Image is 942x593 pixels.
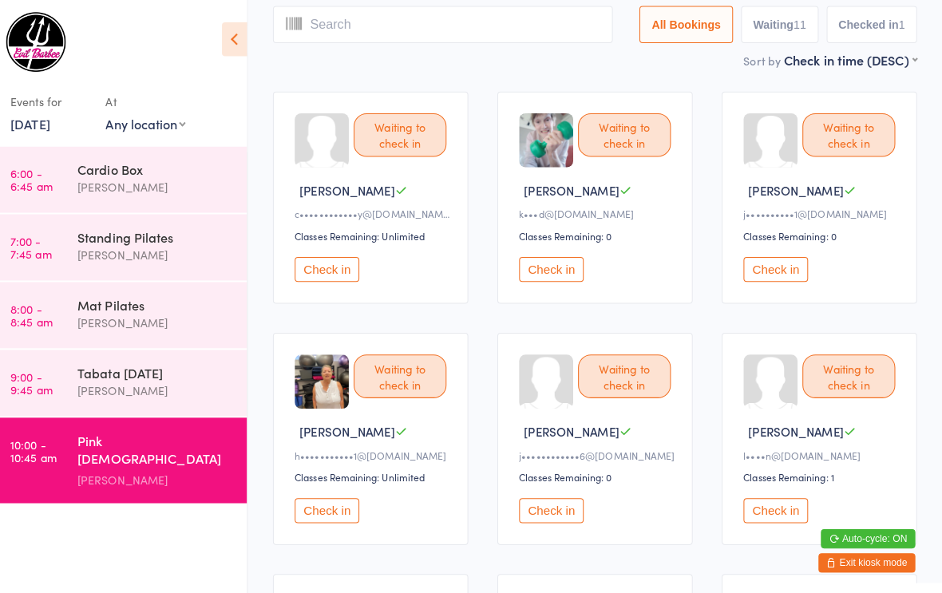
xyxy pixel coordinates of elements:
div: At [115,88,194,114]
a: 8:00 -8:45 amMat Pilates[PERSON_NAME] [5,279,255,345]
div: k•••d@[DOMAIN_NAME] [524,205,679,219]
button: Auto-cycle: ON [822,524,916,543]
div: Waiting to check in [360,351,452,394]
div: Standing Pilates [87,226,241,243]
label: Sort by [746,53,782,69]
span: [PERSON_NAME] [307,180,401,197]
time: 7:00 - 7:45 am [21,232,61,258]
a: 7:00 -7:45 amStanding Pilates[PERSON_NAME] [5,212,255,278]
time: 8:00 - 8:45 am [21,299,62,325]
div: Tabata [DATE] [87,360,241,378]
div: j••••••••••••6@[DOMAIN_NAME] [524,444,679,457]
button: Check in [746,255,809,279]
div: Waiting to check in [360,113,452,156]
div: Waiting to check in [582,351,674,394]
div: Classes Remaining: Unlimited [302,227,457,240]
img: Evil Barbee Personal Training [16,12,76,72]
time: 9:00 - 9:45 am [21,366,62,392]
span: [PERSON_NAME] [528,180,623,197]
div: Pink [DEMOGRAPHIC_DATA] Strength [87,427,241,466]
div: Mat Pilates [87,293,241,310]
a: [DATE] [21,114,60,132]
div: Any location [115,114,194,132]
button: Check in [302,255,366,279]
button: Check in [524,493,588,518]
a: 9:00 -9:45 amTabata [DATE][PERSON_NAME] [5,346,255,412]
img: image1674601175.png [302,351,355,405]
div: Cardio Box [87,159,241,176]
div: h•••••••••••1@[DOMAIN_NAME] [302,444,457,457]
div: 1 [899,18,905,31]
div: Classes Remaining: 0 [524,465,679,479]
div: Waiting to check in [804,351,896,394]
div: Classes Remaining: 0 [524,227,679,240]
div: Check in time (DESC) [786,51,917,69]
div: [PERSON_NAME] [87,243,241,262]
div: [PERSON_NAME] [87,466,241,484]
div: l••••n@[DOMAIN_NAME] [746,444,900,457]
button: Waiting11 [743,6,820,43]
button: Checked in1 [828,6,918,43]
div: [PERSON_NAME] [87,310,241,329]
a: 6:00 -6:45 amCardio Box[PERSON_NAME] [5,145,255,211]
img: image1654140768.png [524,113,577,166]
div: Classes Remaining: Unlimited [302,465,457,479]
button: Check in [302,493,366,518]
div: c••••••••••••y@[DOMAIN_NAME] [302,205,457,219]
div: Waiting to check in [582,113,674,156]
div: Classes Remaining: 0 [746,227,900,240]
a: 10:00 -10:45 amPink [DEMOGRAPHIC_DATA] Strength[PERSON_NAME] [5,413,255,498]
div: Events for [21,88,99,114]
input: Search [280,6,616,43]
button: Check in [746,493,809,518]
div: 11 [795,18,808,31]
time: 6:00 - 6:45 am [21,165,62,191]
div: j••••••••••1@[DOMAIN_NAME] [746,205,900,219]
span: [PERSON_NAME] [750,419,845,436]
span: [PERSON_NAME] [307,419,401,436]
button: Check in [524,255,588,279]
time: 10:00 - 10:45 am [21,433,66,459]
div: [PERSON_NAME] [87,176,241,195]
button: All Bookings [643,6,735,43]
span: [PERSON_NAME] [750,180,845,197]
button: Exit kiosk mode [820,548,916,567]
span: [PERSON_NAME] [528,419,623,436]
div: [PERSON_NAME] [87,378,241,396]
div: Waiting to check in [804,113,896,156]
div: Classes Remaining: 1 [746,465,900,479]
